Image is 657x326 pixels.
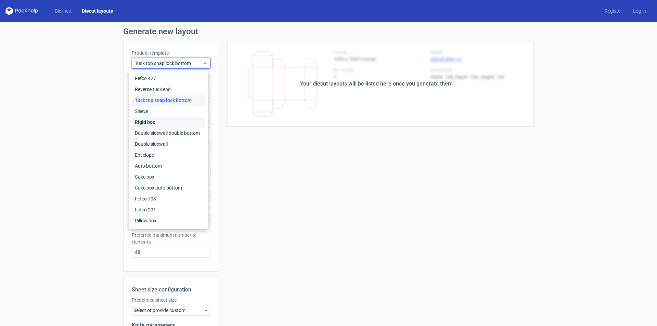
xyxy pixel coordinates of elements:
div: Envelope [132,149,205,160]
div: Fefco 703 [132,193,205,204]
label: Product template [132,50,210,56]
a: Register [599,8,628,14]
div: Reverse tuck end [132,84,205,95]
label: Preferred maximum number of elements [132,232,210,245]
span: Tuck top snap lock bottom [135,60,202,67]
a: Dielines [49,8,76,14]
div: Rigid box [132,117,205,128]
div: Cake box [132,171,205,182]
div: Cake box auto bottom [132,182,205,193]
h2: Sheet size configuration [132,286,210,294]
div: Double sidewall [132,139,205,149]
div: Double sidewall double bottom [132,128,205,139]
h1: Generate new layout [123,27,534,36]
div: Sleeve [132,106,205,117]
div: Auto bottom [132,160,205,171]
a: Log in [628,8,652,14]
div: Tuck top snap lock bottom [132,95,205,106]
div: Fefco 427 [132,73,205,84]
div: Select or provide custom [132,305,210,316]
div: Your diecut layouts will be listed here once you generate them [300,80,453,88]
label: Predefined sheet size [132,297,210,303]
div: Fefco 201 [132,204,205,215]
div: Pillow box [132,215,205,226]
a: Diecut layouts [76,8,118,14]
